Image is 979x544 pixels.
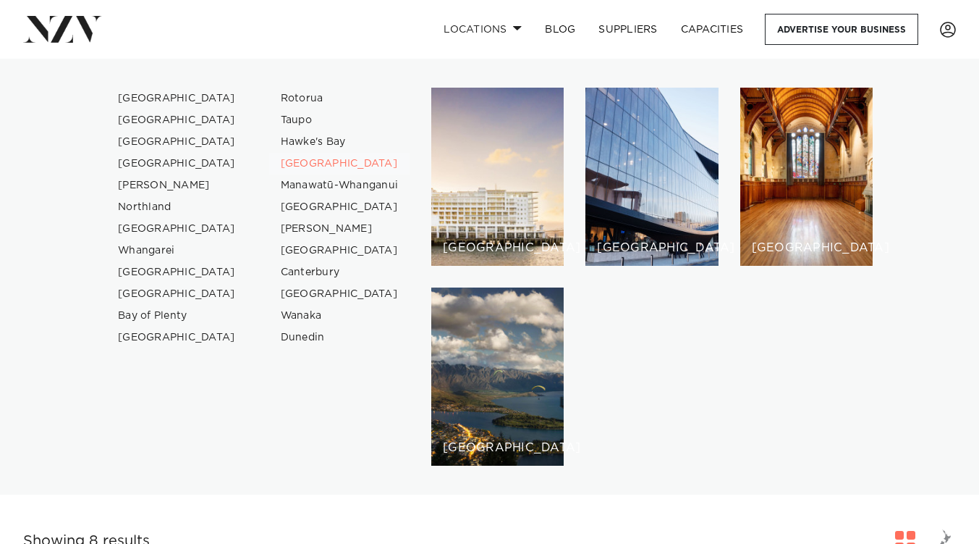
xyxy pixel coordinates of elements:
a: Taupo [269,109,410,131]
a: Queenstown venues [GEOGRAPHIC_DATA] [431,288,564,466]
a: Rotorua [269,88,410,109]
h6: [GEOGRAPHIC_DATA] [597,242,706,254]
h6: [GEOGRAPHIC_DATA] [752,242,861,254]
a: [GEOGRAPHIC_DATA] [269,283,410,305]
a: [GEOGRAPHIC_DATA] [269,153,410,175]
a: [GEOGRAPHIC_DATA] [106,88,247,109]
a: Capacities [669,14,755,45]
a: [GEOGRAPHIC_DATA] [269,196,410,218]
h6: [GEOGRAPHIC_DATA] [443,442,552,454]
img: nzv-logo.png [23,16,102,42]
a: [GEOGRAPHIC_DATA] [106,153,247,175]
a: Manawatū-Whanganui [269,175,410,196]
a: Wanaka [269,305,410,327]
a: [GEOGRAPHIC_DATA] [106,131,247,153]
a: Dunedin [269,327,410,348]
a: Hawke's Bay [269,131,410,153]
a: [GEOGRAPHIC_DATA] [106,261,247,283]
a: [GEOGRAPHIC_DATA] [269,240,410,261]
h6: [GEOGRAPHIC_DATA] [443,242,552,254]
a: [GEOGRAPHIC_DATA] [106,109,247,131]
a: Auckland venues [GEOGRAPHIC_DATA] [431,88,564,266]
a: [GEOGRAPHIC_DATA] [106,218,247,240]
a: [PERSON_NAME] [269,218,410,240]
a: Christchurch venues [GEOGRAPHIC_DATA] [740,88,873,266]
a: Northland [106,196,247,218]
a: Advertise your business [765,14,918,45]
a: Locations [432,14,533,45]
a: Bay of Plenty [106,305,247,327]
a: [GEOGRAPHIC_DATA] [106,327,247,348]
a: BLOG [533,14,587,45]
a: SUPPLIERS [587,14,669,45]
a: Canterbury [269,261,410,283]
a: [PERSON_NAME] [106,175,247,196]
a: Whangarei [106,240,247,261]
a: Wellington venues [GEOGRAPHIC_DATA] [585,88,718,266]
a: [GEOGRAPHIC_DATA] [106,283,247,305]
